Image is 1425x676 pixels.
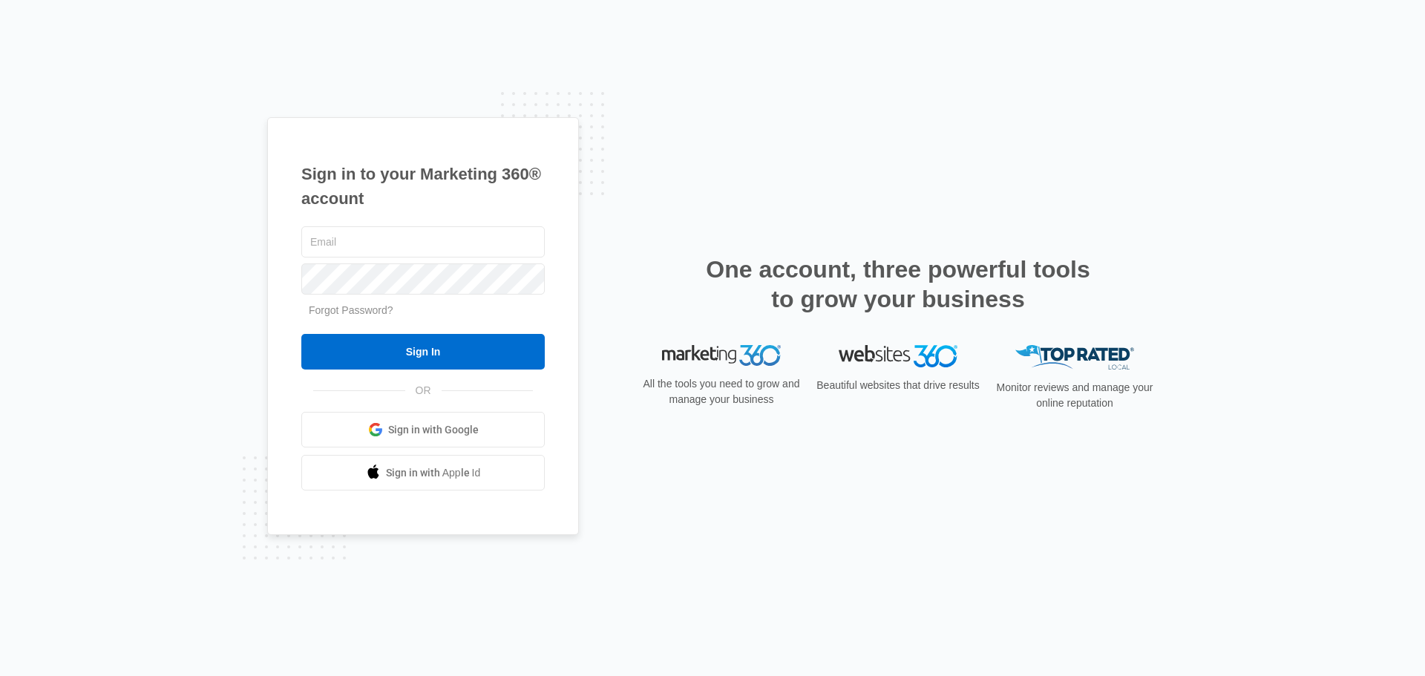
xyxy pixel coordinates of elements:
[388,422,479,438] span: Sign in with Google
[301,162,545,211] h1: Sign in to your Marketing 360® account
[638,376,805,407] p: All the tools you need to grow and manage your business
[301,455,545,490] a: Sign in with Apple Id
[309,304,393,316] a: Forgot Password?
[815,378,981,393] p: Beautiful websites that drive results
[701,255,1095,314] h2: One account, three powerful tools to grow your business
[405,383,442,398] span: OR
[301,334,545,370] input: Sign In
[301,412,545,447] a: Sign in with Google
[839,345,957,367] img: Websites 360
[386,465,481,481] span: Sign in with Apple Id
[662,345,781,366] img: Marketing 360
[992,380,1158,411] p: Monitor reviews and manage your online reputation
[1015,345,1134,370] img: Top Rated Local
[301,226,545,257] input: Email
